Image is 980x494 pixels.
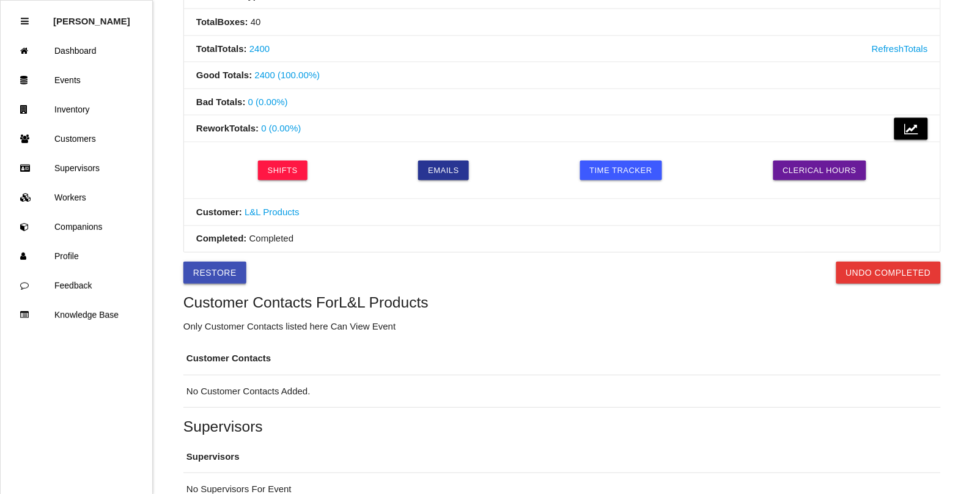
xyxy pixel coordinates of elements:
b: Customer: [196,207,242,217]
p: Only Customer Contacts listed here Can View Event [183,320,941,334]
button: Undo Completed [836,262,941,284]
a: Time Tracker [580,161,663,180]
a: Profile [1,241,152,271]
a: 2400 [249,43,270,54]
b: Total Boxes : [196,17,248,27]
a: Emails [418,161,469,180]
a: Inventory [1,95,152,124]
a: Feedback [1,271,152,300]
a: Events [1,65,152,95]
a: Workers [1,183,152,212]
p: Rosie Blandino [53,7,130,26]
li: 40 [184,9,940,36]
a: Companions [1,212,152,241]
a: L&L Products [245,207,300,217]
h5: Supervisors [183,418,941,435]
div: Close [21,7,29,36]
th: Supervisors [183,441,941,473]
b: Total Totals : [196,43,247,54]
a: Supervisors [1,153,152,183]
a: 2400 (100.00%) [255,70,320,80]
h5: Customer Contacts For L&L Products [183,294,941,311]
a: Customers [1,124,152,153]
b: Rework Totals : [196,123,259,133]
a: 0 (0.00%) [248,97,288,107]
th: Customer Contacts [183,342,941,375]
td: No Customer Contacts Added. [183,375,941,408]
b: Bad Totals : [196,97,246,107]
a: Refresh Totals [872,42,928,56]
a: Shifts [258,161,308,180]
a: Clerical Hours [773,161,867,180]
button: Restore [183,262,246,284]
a: 0 (0.00%) [261,123,301,133]
b: Completed: [196,234,247,244]
li: Completed [184,226,940,253]
a: Dashboard [1,36,152,65]
a: Knowledge Base [1,300,152,330]
b: Good Totals : [196,70,252,80]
